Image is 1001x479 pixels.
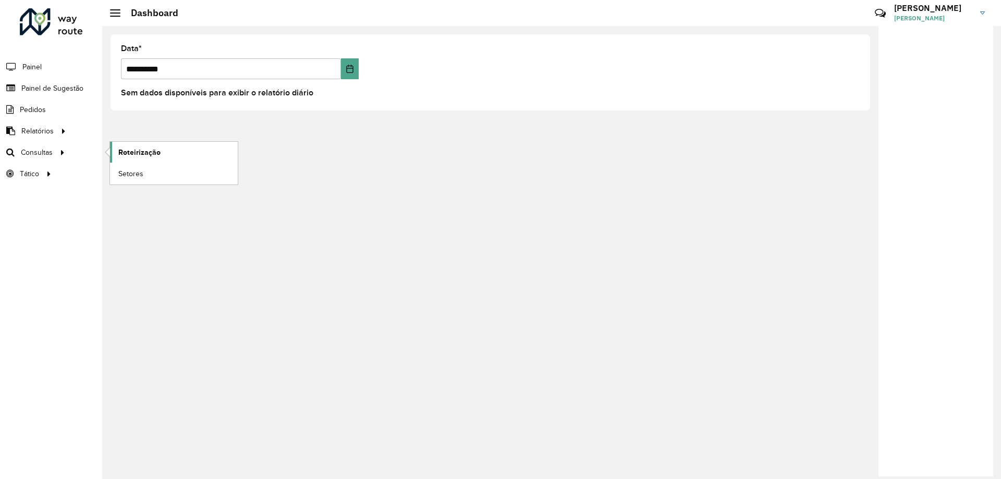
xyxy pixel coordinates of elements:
[20,168,39,179] span: Tático
[21,83,83,94] span: Painel de Sugestão
[120,7,178,19] h2: Dashboard
[121,42,142,55] label: Data
[894,3,972,13] h3: [PERSON_NAME]
[20,104,46,115] span: Pedidos
[869,2,892,24] a: Contato Rápido
[22,62,42,72] span: Painel
[21,147,53,158] span: Consultas
[110,163,238,184] a: Setores
[118,147,161,158] span: Roteirização
[341,58,359,79] button: Choose Date
[121,87,313,99] label: Sem dados disponíveis para exibir o relatório diário
[118,168,143,179] span: Setores
[110,142,238,163] a: Roteirização
[21,126,54,137] span: Relatórios
[894,14,972,23] span: [PERSON_NAME]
